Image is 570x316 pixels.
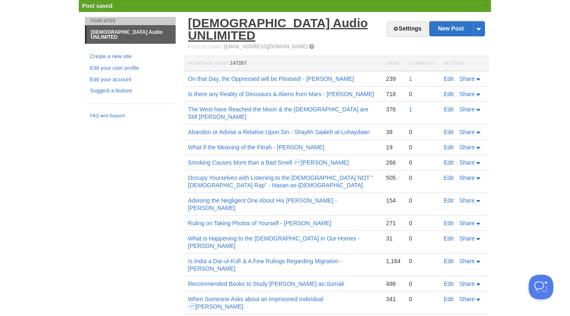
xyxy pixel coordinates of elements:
[386,174,400,182] div: 505
[87,26,176,44] a: [DEMOGRAPHIC_DATA] Audio UNLIMITED
[459,106,475,113] span: Share
[90,75,171,84] a: Edit your account
[188,281,344,287] a: Recommended Books to Study [PERSON_NAME] as-Somali
[386,128,400,136] div: 38
[529,275,554,299] iframe: Help Scout Beacon - Open
[90,87,171,95] a: Suggest a feature
[459,75,475,82] span: Share
[386,159,400,166] div: 266
[85,17,176,25] li: Your Sites
[430,21,485,36] a: New Post
[409,219,436,227] div: 0
[188,91,374,97] a: Is there any Reality of Dinosaurs & Aliens from Mars - [PERSON_NAME]
[386,90,400,98] div: 718
[444,144,454,151] a: Edit
[444,175,454,181] a: Edit
[90,112,171,120] a: FAQ and Support
[188,129,370,135] a: Abandon or Advise a Relative Upon Sin - Shaykh Saaleh al-Luhaydaan
[188,220,332,226] a: Ruling on Taking Photos of Yourself - [PERSON_NAME]
[459,129,475,135] span: Share
[459,258,475,264] span: Share
[386,197,400,204] div: 154
[386,144,400,151] div: 19
[386,75,400,83] div: 239
[409,174,436,182] div: 0
[459,91,475,97] span: Share
[444,129,454,135] a: Edit
[409,197,436,204] div: 0
[188,296,323,310] a: When Someone Asks about an Imprisoned Individual - [PERSON_NAME]
[444,220,454,226] a: Edit
[382,56,405,71] th: Views
[459,235,475,242] span: Share
[444,235,454,242] a: Edit
[409,128,436,136] div: 0
[409,159,436,166] div: 0
[409,90,436,98] div: 0
[444,75,454,82] a: Edit
[409,280,436,288] div: 0
[444,197,454,204] a: Edit
[405,56,440,71] th: Comments
[90,64,171,73] a: Edit your user profile
[386,257,400,265] div: 1,164
[386,219,400,227] div: 271
[90,52,171,61] a: Create a new site
[386,235,400,242] div: 31
[387,21,428,37] a: Settings
[188,75,354,82] a: On that Day, the Oppressed will be Pleased! - [PERSON_NAME]
[459,281,475,287] span: Share
[444,281,454,287] a: Edit
[82,2,113,9] span: Post saved
[459,197,475,204] span: Share
[409,257,436,265] div: 0
[230,60,247,66] span: 147267
[188,16,368,42] a: [DEMOGRAPHIC_DATA] Audio UNLIMITED
[409,235,436,242] div: 0
[440,56,489,71] th: Actions
[188,144,325,151] a: What if the Meaning of the Fitrah - [PERSON_NAME]
[188,44,222,49] span: Post by Email
[184,56,382,71] th: Homepage Views
[386,106,400,113] div: 376
[188,197,337,211] a: Advising the Negligent One About His [PERSON_NAME] - [PERSON_NAME]
[224,44,308,50] a: [EMAIL_ADDRESS][DOMAIN_NAME]
[444,106,454,113] a: Edit
[409,144,436,151] div: 0
[459,159,475,166] span: Share
[444,91,454,97] a: Edit
[188,106,368,120] a: The West have Reached the Moon & the [DEMOGRAPHIC_DATA] are Still [PERSON_NAME]
[459,296,475,302] span: Share
[444,159,454,166] a: Edit
[386,280,400,288] div: 486
[188,159,349,166] a: Smoking Causes More than a Bad Smell - [PERSON_NAME]
[409,295,436,303] div: 0
[459,220,475,226] span: Share
[409,106,412,113] a: 1
[409,75,412,82] a: 1
[188,175,373,189] a: Occupy Yourselves with Listening to the [DEMOGRAPHIC_DATA] NOT "[DEMOGRAPHIC_DATA] Rap" - Hasan a...
[188,235,360,249] a: What is Happening to the [DEMOGRAPHIC_DATA] in Our Homes - [PERSON_NAME]
[386,295,400,303] div: 341
[188,258,342,272] a: Is India a Dar-ul-Kufr & A Few Rulings Regarding Migration - [PERSON_NAME]
[444,296,454,302] a: Edit
[444,258,454,264] a: Edit
[459,144,475,151] span: Share
[459,175,475,181] span: Share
